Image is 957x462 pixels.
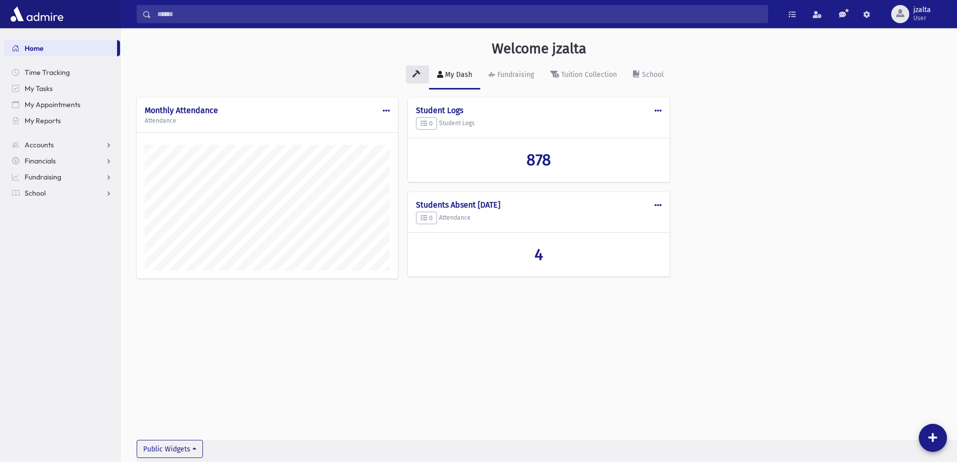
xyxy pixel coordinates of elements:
span: 4 [535,245,543,264]
div: Fundraising [495,70,534,79]
span: User [913,14,931,22]
a: 4 [416,245,661,264]
span: My Reports [25,116,61,125]
span: My Tasks [25,84,53,93]
a: Fundraising [4,169,120,185]
a: School [625,61,672,89]
div: Tuition Collection [559,70,617,79]
button: Public Widgets [137,440,203,458]
a: My Reports [4,113,120,129]
a: Home [4,40,117,56]
a: Financials [4,153,120,169]
button: 0 [416,117,437,130]
span: Fundraising [25,172,61,181]
a: My Appointments [4,97,120,113]
a: School [4,185,120,201]
a: Accounts [4,137,120,153]
h5: Attendance [416,212,661,225]
h3: Welcome jzalta [492,40,586,57]
span: My Appointments [25,100,80,109]
span: 878 [526,150,551,169]
img: AdmirePro [8,4,66,24]
h4: Students Absent [DATE] [416,200,661,210]
span: School [25,189,46,198]
span: jzalta [913,6,931,14]
h5: Student Logs [416,117,661,130]
div: School [640,70,664,79]
button: 0 [416,212,437,225]
span: Accounts [25,140,54,149]
span: Financials [25,156,56,165]
input: Search [151,5,768,23]
h4: Monthly Attendance [145,106,390,115]
a: My Tasks [4,80,120,97]
span: 0 [420,120,433,127]
h4: Student Logs [416,106,661,115]
h5: Attendance [145,117,390,124]
span: Home [25,44,44,53]
div: My Dash [443,70,472,79]
a: 878 [416,150,661,169]
a: Time Tracking [4,64,120,80]
a: Fundraising [480,61,542,89]
a: My Dash [429,61,480,89]
a: Tuition Collection [542,61,625,89]
span: Time Tracking [25,68,70,77]
span: 0 [420,214,433,222]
